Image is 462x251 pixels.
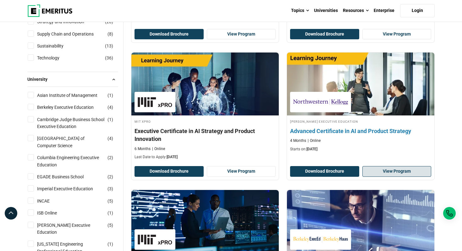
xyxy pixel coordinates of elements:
[400,4,435,17] a: Login
[135,146,151,152] p: 6 Months
[107,173,113,180] span: ( )
[107,43,112,48] span: 13
[105,42,113,49] span: ( )
[109,117,112,122] span: 1
[37,104,106,111] a: Berkeley Executive Education
[37,116,117,130] a: Cambridge Judge Business School Executive Education
[290,29,359,40] button: Download Brochure
[131,53,279,115] img: Executive Certificate in AI Strategy and Product Innovation | Online AI and Machine Learning Course
[27,76,52,83] span: University
[109,186,112,191] span: 3
[37,135,117,149] a: [GEOGRAPHIC_DATA] of Computer Science
[109,136,112,141] span: 4
[107,104,113,111] span: ( )
[109,242,112,247] span: 1
[109,93,112,98] span: 1
[27,75,118,84] button: University
[280,49,442,119] img: Advanced Certificate in AI and Product Strategy | Online AI and Machine Learning Course
[207,166,276,177] a: View Program
[107,135,113,142] span: ( )
[135,154,276,160] p: Last Date to Apply:
[107,209,113,216] span: ( )
[107,222,113,229] span: ( )
[207,29,276,40] a: View Program
[37,173,96,180] a: EGADE Business School
[306,147,317,151] span: [DATE]
[107,116,113,123] span: ( )
[290,127,431,135] h4: Advanced Certificate in AI and Product Strategy
[37,209,69,216] a: ISB Online
[37,185,106,192] a: Imperial Executive Education
[290,147,431,152] p: Starts on:
[107,92,113,99] span: ( )
[135,119,276,124] h4: MIT xPRO
[107,55,112,60] span: 36
[107,154,113,161] span: ( )
[37,222,117,236] a: [PERSON_NAME] Executive Education
[107,31,113,37] span: ( )
[109,31,112,36] span: 8
[37,198,62,204] a: INCAE
[362,166,432,177] a: View Program
[37,154,117,168] a: Columbia Engineering Executive Education
[293,95,348,109] img: Kellogg Executive Education
[109,198,112,204] span: 5
[290,138,306,143] p: 4 Months
[138,95,172,109] img: MIT xPRO
[109,155,112,160] span: 2
[138,232,172,247] img: MIT xPRO
[107,241,113,248] span: ( )
[37,54,72,61] a: Technology
[135,166,204,177] button: Download Brochure
[290,166,359,177] button: Download Brochure
[290,119,431,124] h4: [PERSON_NAME] Executive Education
[293,232,348,247] img: Berkeley Executive Education
[37,42,76,49] a: Sustainability
[109,210,112,215] span: 1
[167,155,178,159] span: [DATE]
[109,105,112,110] span: 4
[109,223,112,228] span: 5
[287,53,434,155] a: AI and Machine Learning Course by Kellogg Executive Education - September 4, 2025 Kellogg Executi...
[131,53,279,163] a: AI and Machine Learning Course by MIT xPRO - September 4, 2025 MIT xPRO MIT xPRO Executive Certif...
[135,29,204,40] button: Download Brochure
[105,54,113,61] span: ( )
[362,29,432,40] a: View Program
[308,138,321,143] p: Online
[152,146,165,152] p: Online
[37,92,110,99] a: Asian Institute of Management
[109,174,112,179] span: 2
[135,127,276,143] h4: Executive Certificate in AI Strategy and Product Innovation
[107,198,113,204] span: ( )
[37,31,106,37] a: Supply Chain and Operations
[107,185,113,192] span: ( )
[151,18,162,22] span: [DATE]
